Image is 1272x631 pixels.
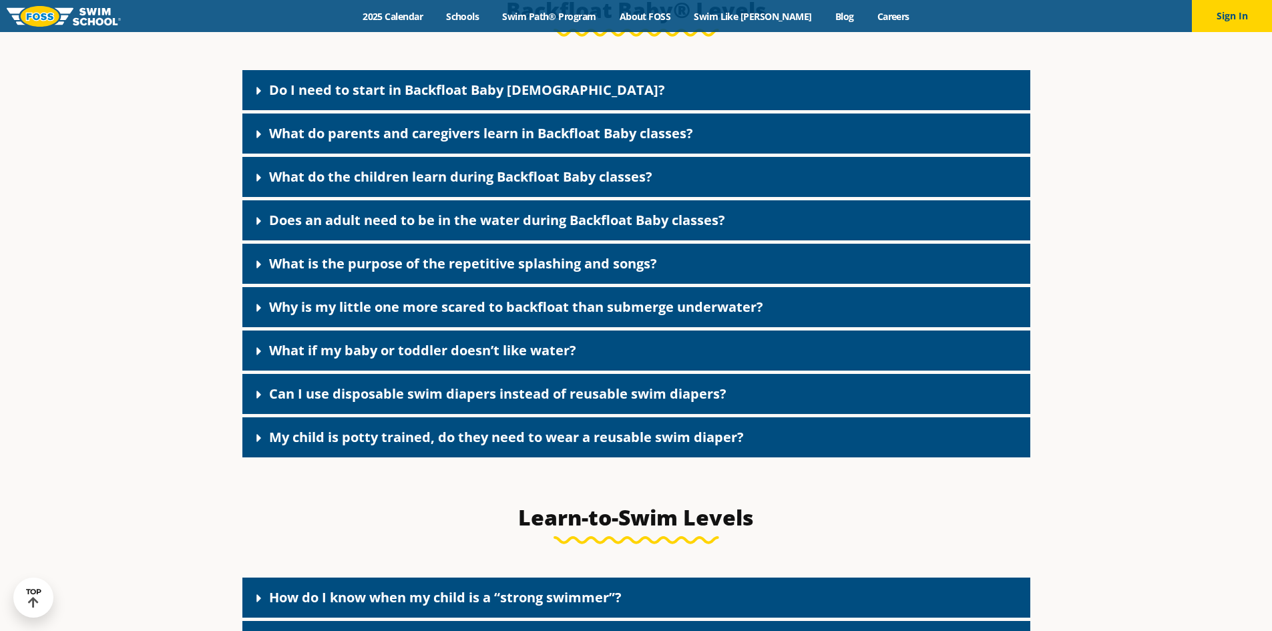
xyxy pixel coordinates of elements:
a: Why is my little one more scared to backfloat than submerge underwater? [269,298,763,316]
div: Do I need to start in Backfloat Baby [DEMOGRAPHIC_DATA]? [242,70,1030,110]
img: FOSS Swim School Logo [7,6,121,27]
a: My child is potty trained, do they need to wear a reusable swim diaper? [269,428,744,446]
a: Does an adult need to be in the water during Backfloat Baby classes? [269,211,725,229]
a: Swim Like [PERSON_NAME] [682,10,824,23]
div: How do I know when my child is a “strong swimmer”? [242,578,1030,618]
a: Careers [865,10,921,23]
a: What do parents and caregivers learn in Backfloat Baby classes? [269,124,693,142]
a: Swim Path® Program [491,10,608,23]
a: What do the children learn during Backfloat Baby classes? [269,168,652,186]
a: Blog [823,10,865,23]
a: What is the purpose of the repetitive splashing and songs? [269,254,657,272]
div: Can I use disposable swim diapers instead of reusable swim diapers? [242,374,1030,414]
a: Do I need to start in Backfloat Baby [DEMOGRAPHIC_DATA]? [269,81,665,99]
a: How do I know when my child is a “strong swimmer”? [269,588,622,606]
a: 2025 Calendar [351,10,435,23]
h3: Learn-to-Swim Levels [321,504,951,531]
a: Can I use disposable swim diapers instead of reusable swim diapers? [269,385,726,403]
a: About FOSS [608,10,682,23]
a: What if my baby or toddler doesn’t like water? [269,341,576,359]
div: My child is potty trained, do they need to wear a reusable swim diaper? [242,417,1030,457]
div: What do parents and caregivers learn in Backfloat Baby classes? [242,114,1030,154]
div: What is the purpose of the repetitive splashing and songs? [242,244,1030,284]
div: What do the children learn during Backfloat Baby classes? [242,157,1030,197]
div: TOP [26,588,41,608]
a: Schools [435,10,491,23]
div: What if my baby or toddler doesn’t like water? [242,331,1030,371]
div: Does an adult need to be in the water during Backfloat Baby classes? [242,200,1030,240]
div: Why is my little one more scared to backfloat than submerge underwater? [242,287,1030,327]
